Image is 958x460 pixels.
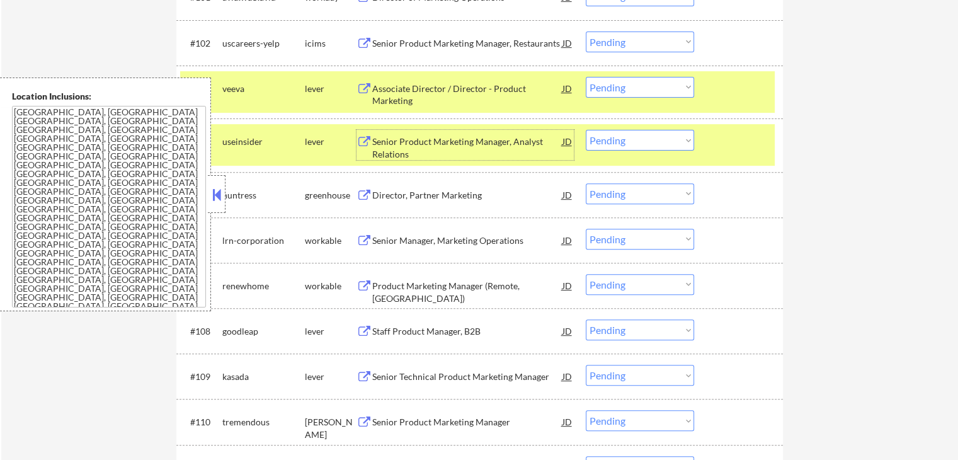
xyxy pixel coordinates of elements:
[372,416,562,428] div: Senior Product Marketing Manager
[372,371,562,383] div: Senior Technical Product Marketing Manager
[222,371,305,383] div: kasada
[222,135,305,148] div: useinsider
[190,371,212,383] div: #109
[305,280,356,292] div: workable
[372,135,562,160] div: Senior Product Marketing Manager, Analyst Relations
[561,32,574,54] div: JD
[561,130,574,152] div: JD
[190,325,212,338] div: #108
[305,37,356,50] div: icims
[372,189,562,202] div: Director, Partner Marketing
[305,371,356,383] div: lever
[222,37,305,50] div: uscareers-yelp
[190,37,212,50] div: #102
[561,274,574,297] div: JD
[372,83,562,107] div: Associate Director / Director - Product Marketing
[12,90,206,103] div: Location Inclusions:
[222,234,305,247] div: lrn-corporation
[305,189,356,202] div: greenhouse
[305,234,356,247] div: workable
[222,416,305,428] div: tremendous
[561,229,574,251] div: JD
[305,83,356,95] div: lever
[305,416,356,440] div: [PERSON_NAME]
[561,410,574,433] div: JD
[372,280,562,304] div: Product Marketing Manager (Remote, [GEOGRAPHIC_DATA])
[222,83,305,95] div: veeva
[372,234,562,247] div: Senior Manager, Marketing Operations
[222,189,305,202] div: huntress
[305,325,356,338] div: lever
[305,135,356,148] div: lever
[222,325,305,338] div: goodleap
[561,183,574,206] div: JD
[561,77,574,100] div: JD
[190,416,212,428] div: #110
[372,325,562,338] div: Staff Product Manager, B2B
[561,319,574,342] div: JD
[372,37,562,50] div: Senior Product Marketing Manager, Restaurants
[222,280,305,292] div: renewhome
[561,365,574,388] div: JD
